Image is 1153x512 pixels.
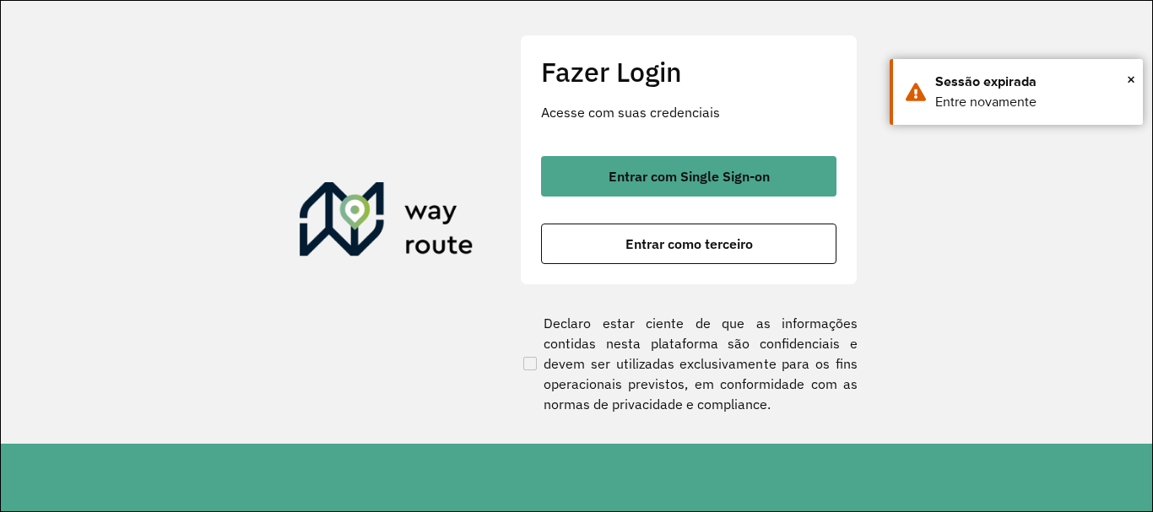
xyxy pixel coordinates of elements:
div: Sessão expirada [935,72,1130,92]
button: button [541,224,836,264]
p: Acesse com suas credenciais [541,102,836,122]
label: Declaro estar ciente de que as informações contidas nesta plataforma são confidenciais e devem se... [520,313,858,414]
span: Entrar como terceiro [625,237,753,251]
button: button [541,156,836,197]
button: Close [1127,67,1135,92]
span: × [1127,67,1135,92]
div: Entre novamente [935,92,1130,112]
h2: Fazer Login [541,56,836,88]
span: Entrar com Single Sign-on [609,170,770,183]
img: Roteirizador AmbevTech [300,182,474,263]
